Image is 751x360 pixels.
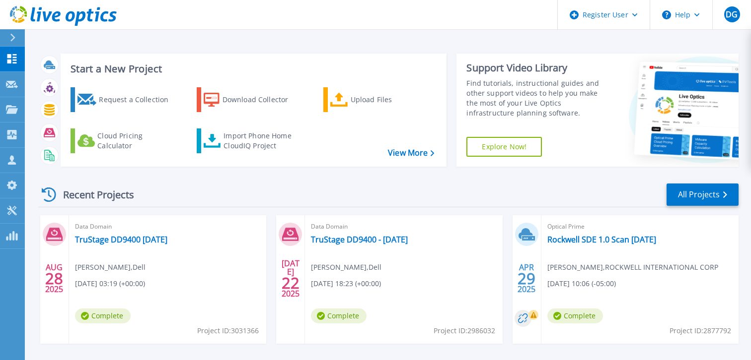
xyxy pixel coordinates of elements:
span: [PERSON_NAME] , ROCKWELL INTERNATIONAL CORP [547,262,718,273]
div: Request a Collection [99,90,178,110]
div: Import Phone Home CloudIQ Project [224,131,301,151]
span: Complete [547,308,603,323]
span: Optical Prime [547,221,733,232]
a: All Projects [667,183,739,206]
span: Project ID: 3031366 [197,325,259,336]
a: Cloud Pricing Calculator [71,128,181,153]
div: APR 2025 [517,260,536,297]
span: Project ID: 2877792 [670,325,731,336]
a: Download Collector [197,87,307,112]
span: Complete [75,308,131,323]
a: TruStage DD9400 [DATE] [75,235,167,244]
span: DG [726,10,738,18]
span: [DATE] 10:06 (-05:00) [547,278,616,289]
div: [DATE] 2025 [281,260,300,297]
span: Project ID: 2986032 [434,325,495,336]
span: Complete [311,308,367,323]
a: View More [388,148,434,158]
a: Rockwell SDE 1.0 Scan [DATE] [547,235,656,244]
h3: Start a New Project [71,63,434,74]
a: TruStage DD9400 - [DATE] [311,235,408,244]
div: Recent Projects [38,182,148,207]
span: Data Domain [75,221,260,232]
div: Upload Files [351,90,430,110]
span: 28 [45,274,63,283]
div: Support Video Library [466,61,608,74]
span: [PERSON_NAME] , Dell [311,262,381,273]
span: 29 [518,274,535,283]
div: Cloud Pricing Calculator [97,131,177,151]
span: 22 [282,279,300,287]
div: Find tutorials, instructional guides and other support videos to help you make the most of your L... [466,78,608,118]
span: [PERSON_NAME] , Dell [75,262,146,273]
a: Upload Files [323,87,434,112]
span: [DATE] 18:23 (+00:00) [311,278,381,289]
a: Explore Now! [466,137,542,157]
span: Data Domain [311,221,496,232]
div: AUG 2025 [45,260,64,297]
div: Download Collector [223,90,302,110]
span: [DATE] 03:19 (+00:00) [75,278,145,289]
a: Request a Collection [71,87,181,112]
